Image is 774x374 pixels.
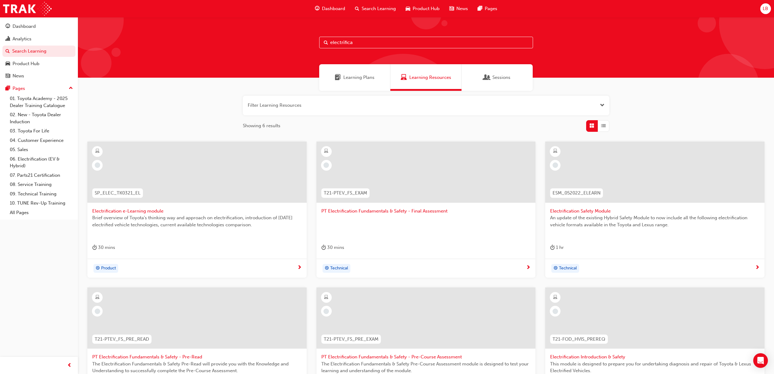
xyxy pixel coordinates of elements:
div: Pages [13,85,25,92]
span: learningRecordVerb_NONE-icon [553,309,558,314]
span: Product [101,265,116,272]
span: news-icon [449,5,454,13]
button: Open the filter [600,102,604,109]
a: Dashboard [2,21,75,32]
span: Technical [559,265,577,272]
span: Product Hub [413,5,440,12]
span: Sessions [492,74,510,81]
span: Sessions [484,74,490,81]
span: Electrification e-Learning module [92,208,302,215]
span: learningResourceType_ELEARNING-icon [95,147,100,155]
span: Pages [485,5,497,12]
span: Dashboard [322,5,345,12]
span: prev-icon [67,362,72,369]
span: next-icon [755,265,760,271]
span: next-icon [297,265,302,271]
span: List [601,122,606,129]
a: T21-PTEV_FS_EXAMPT Electrification Fundamentals & Safety - Final Assessmentduration-icon 30 minst... [316,142,536,278]
a: Product Hub [2,58,75,69]
span: learningRecordVerb_NONE-icon [323,309,329,314]
span: pages-icon [478,5,482,13]
div: 1 hr [550,244,564,251]
span: Search Learning [362,5,396,12]
span: News [456,5,468,12]
span: T21-PTEV_FS_PRE_EXAM [324,336,378,343]
a: 09. Technical Training [7,189,75,199]
a: 02. New - Toyota Dealer Induction [7,110,75,126]
div: Analytics [13,35,31,43]
span: duration-icon [92,244,97,251]
button: Pages [2,83,75,94]
span: T21-FOD_HVIS_PREREQ [553,336,605,343]
div: Product Hub [13,60,39,67]
a: Learning PlansLearning Plans [319,64,390,91]
span: Electrification Introduction & Safety [550,354,760,361]
span: guage-icon [5,24,10,29]
a: 08. Service Training [7,180,75,189]
div: Open Intercom Messenger [753,353,768,368]
a: SP_ELEC_TK0321_ELElectrification e-Learning moduleBrief overview of Toyota’s thinking way and app... [87,142,307,278]
span: learningResourceType_ELEARNING-icon [324,294,328,302]
span: Learning Resources [409,74,451,81]
span: Grid [590,122,594,129]
a: Analytics [2,33,75,45]
span: learningResourceType_ELEARNING-icon [95,294,100,302]
span: news-icon [5,73,10,79]
span: next-icon [526,265,531,271]
a: News [2,70,75,82]
span: learningResourceType_ELEARNING-icon [324,147,328,155]
span: target-icon [553,265,558,272]
a: SessionsSessions [462,64,533,91]
span: target-icon [325,265,329,272]
span: learningRecordVerb_NONE-icon [323,162,329,168]
span: search-icon [355,5,359,13]
button: DashboardAnalyticsSearch LearningProduct HubNews [2,20,75,83]
a: Learning ResourcesLearning Resources [390,64,462,91]
img: Trak [3,2,52,16]
span: ESM_052022_ELEARN [553,190,601,197]
span: Brief overview of Toyota’s thinking way and approach on electrification, introduction of [DATE] e... [92,214,302,228]
span: up-icon [69,84,73,92]
span: T21-PTEV_FS_EXAM [324,190,367,197]
span: duration-icon [550,244,555,251]
span: car-icon [5,61,10,67]
span: PT Electrification Fundamentals & Safety - Pre-Course Assessment [321,354,531,361]
span: LB [763,5,768,12]
a: car-iconProduct Hub [401,2,444,15]
div: Dashboard [13,23,36,30]
a: news-iconNews [444,2,473,15]
span: guage-icon [315,5,319,13]
span: PT Electrification Fundamentals & Safety - Pre-Read [92,354,302,361]
button: LB [760,3,771,14]
a: Search Learning [2,46,75,57]
span: pages-icon [5,86,10,91]
span: Learning Plans [343,74,374,81]
span: PT Electrification Fundamentals & Safety - Final Assessment [321,208,531,215]
span: learningRecordVerb_NONE-icon [553,162,558,168]
input: Search... [319,37,533,48]
span: Learning Resources [401,74,407,81]
span: Learning Plans [335,74,341,81]
span: search-icon [5,49,10,54]
span: Search [324,39,328,46]
span: Electrification Safety Module [550,208,760,215]
a: 07. Parts21 Certification [7,171,75,180]
span: learningResourceType_ELEARNING-icon [553,294,557,302]
a: 01. Toyota Academy - 2025 Dealer Training Catalogue [7,94,75,110]
div: News [13,72,24,80]
span: An update of the existing Hybrid Safety Module to now include all the following electrification v... [550,214,760,228]
span: T21-PTEV_FS_PRE_READ [95,336,149,343]
a: 03. Toyota For Life [7,126,75,136]
a: All Pages [7,208,75,217]
a: 06. Electrification (EV & Hybrid) [7,154,75,171]
a: 10. TUNE Rev-Up Training [7,198,75,208]
span: Showing 6 results [243,122,280,129]
div: 30 mins [321,244,344,251]
span: learningResourceType_ELEARNING-icon [553,147,557,155]
div: 30 mins [92,244,115,251]
span: learningRecordVerb_NONE-icon [95,162,100,168]
span: chart-icon [5,36,10,42]
a: 05. Sales [7,145,75,154]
